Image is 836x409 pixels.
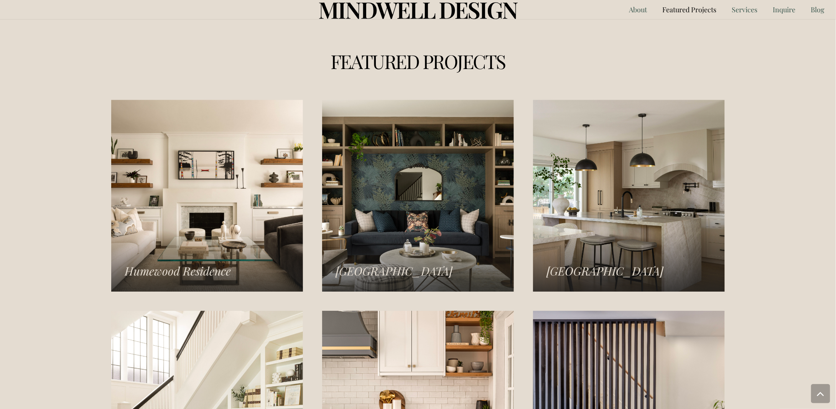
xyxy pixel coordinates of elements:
h1: Featured Projects [111,50,725,73]
span: Inquire [773,5,795,14]
span: About [629,5,647,14]
a: Islington Residence [322,100,514,292]
span: Featured Projects [662,5,716,14]
a: Norseman Heights Residence [533,100,725,292]
a: Humewood Residence [111,100,303,292]
span: Services [732,5,757,14]
span: Blog [811,5,824,14]
a: Back to top [811,384,830,403]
